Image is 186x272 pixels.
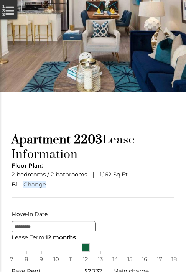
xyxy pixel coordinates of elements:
div: Lease Term: [12,232,174,242]
span: 1,162 [100,171,112,178]
span: 8 [23,254,30,264]
span: Sq.Ft. [113,171,129,178]
a: Change [23,181,46,188]
span: Floor Plan: [12,162,43,169]
span: 11 [67,254,75,264]
span: 16 [141,254,148,264]
span: 2 bedrooms / 2 bathrooms [12,171,87,178]
label: Move-in Date [12,209,174,219]
span: 15 [126,254,134,264]
span: 7 [8,254,15,264]
span: 9 [38,254,45,264]
span: 18 [170,254,178,264]
span: 13 [97,254,104,264]
span: Apartment 2203 [12,133,102,147]
span: 12 months [46,234,76,241]
input: Move-in Date edit selected 10/3/2025 [12,221,96,232]
span: B1 [12,181,18,188]
h1: Lease Information [12,133,174,162]
span: 12 [82,254,89,264]
span: 17 [156,254,163,264]
span: 10 [52,254,60,264]
span: 14 [111,254,119,264]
